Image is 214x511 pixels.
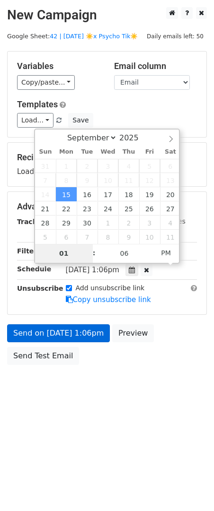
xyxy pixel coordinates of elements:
h5: Variables [17,61,100,71]
a: Daily emails left: 50 [143,33,207,40]
span: September 18, 2025 [118,187,139,201]
span: September 7, 2025 [35,173,56,187]
a: Copy/paste... [17,75,75,90]
span: : [93,243,96,262]
a: Preview [112,324,154,342]
span: September 19, 2025 [139,187,160,201]
span: Sat [160,149,181,155]
a: Load... [17,113,53,128]
span: October 4, 2025 [160,216,181,230]
span: September 23, 2025 [77,201,98,216]
span: September 2, 2025 [77,159,98,173]
span: Click to toggle [153,243,179,262]
span: September 10, 2025 [98,173,118,187]
span: October 9, 2025 [118,230,139,244]
h5: Recipients [17,152,197,163]
input: Minute [96,244,153,263]
span: September 1, 2025 [56,159,77,173]
span: Fri [139,149,160,155]
span: September 20, 2025 [160,187,181,201]
a: 42 | [DATE] ☀️x Psycho Tik☀️ [50,33,138,40]
a: Copy unsubscribe link [66,295,151,304]
h5: Advanced [17,201,197,212]
span: Wed [98,149,118,155]
span: Thu [118,149,139,155]
span: [DATE] 1:06pm [66,266,119,274]
span: September 22, 2025 [56,201,77,216]
span: Daily emails left: 50 [143,31,207,42]
span: October 7, 2025 [77,230,98,244]
h2: New Campaign [7,7,207,23]
span: September 6, 2025 [160,159,181,173]
span: September 9, 2025 [77,173,98,187]
span: September 16, 2025 [77,187,98,201]
span: September 15, 2025 [56,187,77,201]
span: October 11, 2025 [160,230,181,244]
span: Sun [35,149,56,155]
h5: Email column [114,61,197,71]
span: September 13, 2025 [160,173,181,187]
small: Google Sheet: [7,33,138,40]
iframe: Chat Widget [167,466,214,511]
span: Mon [56,149,77,155]
label: UTM Codes [148,217,185,226]
span: September 21, 2025 [35,201,56,216]
span: September 27, 2025 [160,201,181,216]
span: October 5, 2025 [35,230,56,244]
span: October 2, 2025 [118,216,139,230]
span: October 8, 2025 [98,230,118,244]
span: September 8, 2025 [56,173,77,187]
a: Send Test Email [7,347,79,365]
div: Loading... [17,152,197,177]
input: Hour [35,244,93,263]
strong: Filters [17,247,41,255]
a: Send on [DATE] 1:06pm [7,324,110,342]
span: August 31, 2025 [35,159,56,173]
span: September 11, 2025 [118,173,139,187]
span: October 6, 2025 [56,230,77,244]
span: September 4, 2025 [118,159,139,173]
input: Year [117,133,151,142]
span: September 28, 2025 [35,216,56,230]
span: September 26, 2025 [139,201,160,216]
strong: Schedule [17,265,51,273]
span: September 12, 2025 [139,173,160,187]
span: September 14, 2025 [35,187,56,201]
span: September 29, 2025 [56,216,77,230]
span: September 24, 2025 [98,201,118,216]
strong: Unsubscribe [17,285,63,292]
span: September 5, 2025 [139,159,160,173]
span: September 17, 2025 [98,187,118,201]
span: October 10, 2025 [139,230,160,244]
span: September 25, 2025 [118,201,139,216]
label: Add unsubscribe link [76,283,145,293]
button: Save [68,113,93,128]
span: September 30, 2025 [77,216,98,230]
strong: Tracking [17,218,49,225]
span: September 3, 2025 [98,159,118,173]
span: October 1, 2025 [98,216,118,230]
a: Templates [17,99,58,109]
span: October 3, 2025 [139,216,160,230]
span: Tue [77,149,98,155]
